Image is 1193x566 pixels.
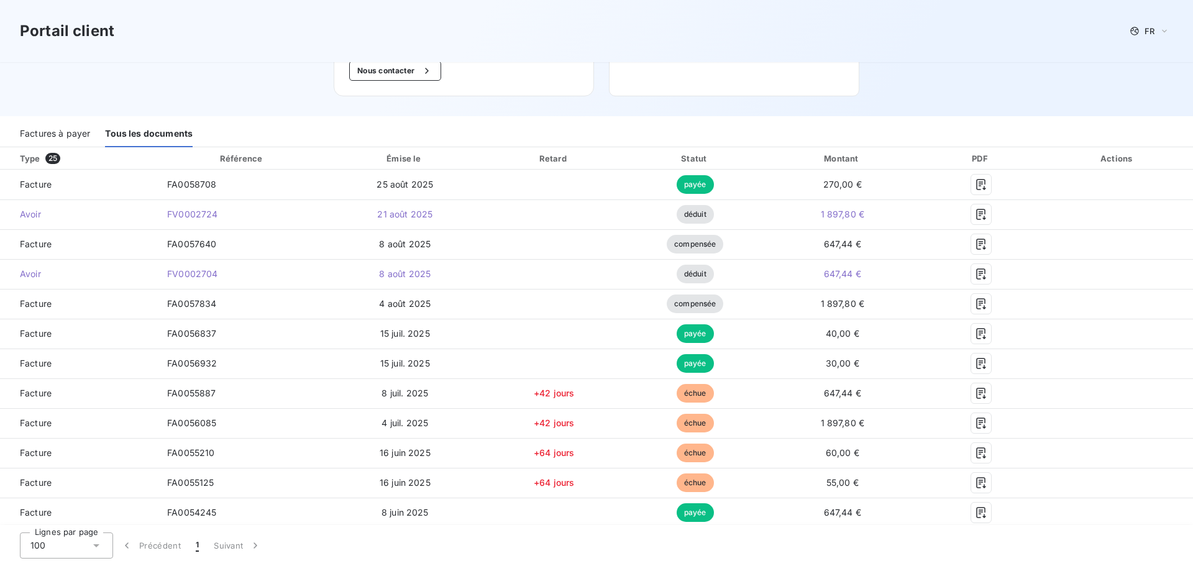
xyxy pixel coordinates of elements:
[923,152,1040,165] div: PDF
[379,298,431,309] span: 4 août 2025
[534,447,574,458] span: +64 jours
[667,294,723,313] span: compensée
[826,358,859,368] span: 30,00 €
[167,418,216,428] span: FA0056085
[30,539,45,552] span: 100
[167,507,216,518] span: FA0054245
[20,121,90,147] div: Factures à payer
[10,208,147,221] span: Avoir
[10,477,147,489] span: Facture
[677,265,714,283] span: déduit
[1145,26,1154,36] span: FR
[767,152,918,165] div: Montant
[824,388,861,398] span: 647,44 €
[10,357,147,370] span: Facture
[380,447,431,458] span: 16 juin 2025
[826,328,859,339] span: 40,00 €
[382,418,428,428] span: 4 juil. 2025
[534,418,574,428] span: +42 jours
[821,209,865,219] span: 1 897,80 €
[823,179,862,189] span: 270,00 €
[10,298,147,310] span: Facture
[10,447,147,459] span: Facture
[10,327,147,340] span: Facture
[167,388,216,398] span: FA0055887
[188,532,206,559] button: 1
[382,388,428,398] span: 8 juil. 2025
[349,61,441,81] button: Nous contacter
[628,152,762,165] div: Statut
[821,418,865,428] span: 1 897,80 €
[677,384,714,403] span: échue
[167,447,214,458] span: FA0055210
[380,477,431,488] span: 16 juin 2025
[485,152,623,165] div: Retard
[382,507,429,518] span: 8 juin 2025
[167,179,216,189] span: FA0058708
[677,444,714,462] span: échue
[167,298,216,309] span: FA0057834
[206,532,269,559] button: Suivant
[105,121,193,147] div: Tous les documents
[821,298,865,309] span: 1 897,80 €
[10,178,147,191] span: Facture
[330,152,480,165] div: Émise le
[677,414,714,432] span: échue
[677,324,714,343] span: payée
[377,179,433,189] span: 25 août 2025
[534,477,574,488] span: +64 jours
[824,268,861,279] span: 647,44 €
[826,477,859,488] span: 55,00 €
[167,209,217,219] span: FV0002724
[379,239,431,249] span: 8 août 2025
[1044,152,1191,165] div: Actions
[167,239,216,249] span: FA0057640
[10,506,147,519] span: Facture
[167,358,217,368] span: FA0056932
[45,153,60,164] span: 25
[10,417,147,429] span: Facture
[220,153,262,163] div: Référence
[380,358,430,368] span: 15 juil. 2025
[113,532,188,559] button: Précédent
[167,268,217,279] span: FV0002704
[380,328,430,339] span: 15 juil. 2025
[167,477,214,488] span: FA0055125
[677,503,714,522] span: payée
[534,388,574,398] span: +42 jours
[10,387,147,399] span: Facture
[826,447,859,458] span: 60,00 €
[10,238,147,250] span: Facture
[196,539,199,552] span: 1
[824,507,861,518] span: 647,44 €
[677,205,714,224] span: déduit
[167,328,216,339] span: FA0056837
[677,354,714,373] span: payée
[377,209,432,219] span: 21 août 2025
[677,175,714,194] span: payée
[10,268,147,280] span: Avoir
[12,152,155,165] div: Type
[677,473,714,492] span: échue
[667,235,723,253] span: compensée
[379,268,431,279] span: 8 août 2025
[20,20,114,42] h3: Portail client
[824,239,861,249] span: 647,44 €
